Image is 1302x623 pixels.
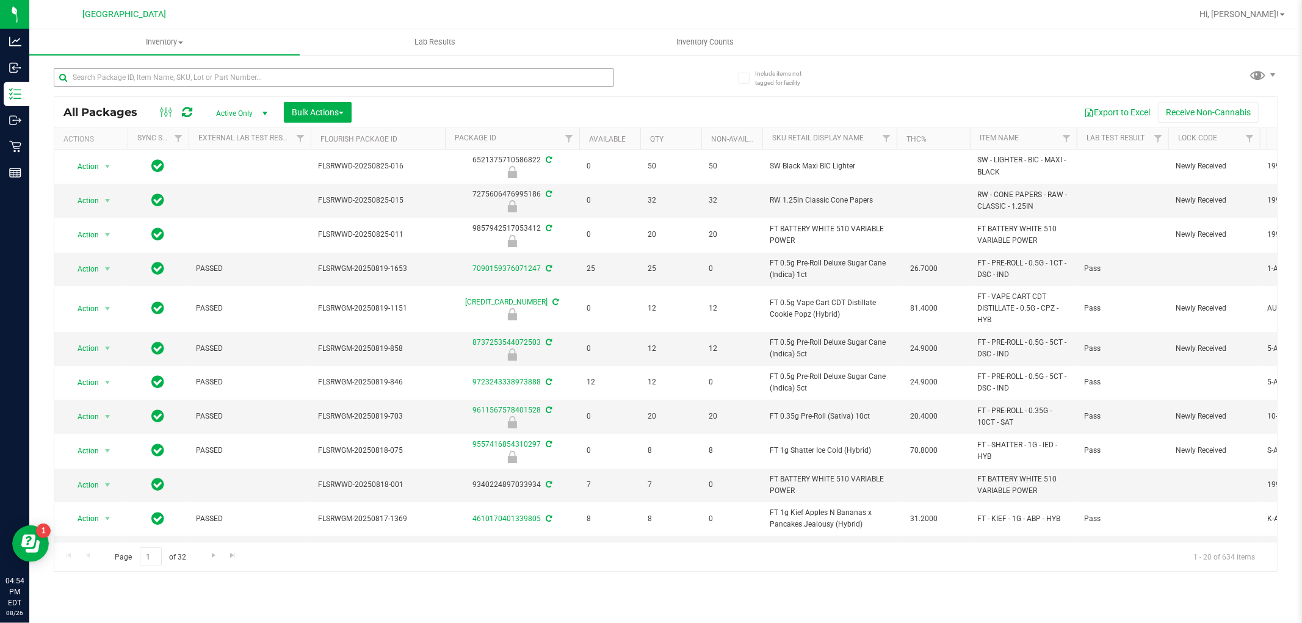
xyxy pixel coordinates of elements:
[587,411,633,422] span: 0
[904,510,944,528] span: 31.2000
[770,445,889,456] span: FT 1g Shatter Ice Cold (Hybrid)
[466,298,548,306] a: [CREDIT_CARD_NUMBER]
[544,264,552,273] span: Sync from Compliance System
[770,411,889,422] span: FT 0.35g Pre-Roll (Sativa) 10ct
[67,510,99,527] span: Action
[770,195,889,206] span: RW 1.25in Classic Cone Papers
[904,260,944,278] span: 26.7000
[9,114,21,126] inline-svg: Outbound
[100,374,115,391] span: select
[589,135,626,143] a: Available
[443,451,581,463] div: Newly Received
[772,134,864,142] a: Sku Retail Display Name
[67,300,99,317] span: Action
[1076,102,1158,123] button: Export to Excel
[443,308,581,320] div: Newly Received
[63,135,123,143] div: Actions
[9,88,21,100] inline-svg: Inventory
[443,235,581,247] div: Newly Received
[443,348,581,361] div: Newly Received
[318,229,438,240] span: FLSRWWD-20250825-011
[36,524,51,538] iframe: Resource center unread badge
[1199,9,1279,19] span: Hi, [PERSON_NAME]!
[318,376,438,388] span: FLSRWGM-20250819-846
[544,480,552,489] span: Sync from Compliance System
[152,408,165,425] span: In Sync
[1176,195,1253,206] span: Newly Received
[196,411,303,422] span: PASSED
[152,340,165,357] span: In Sync
[152,373,165,391] span: In Sync
[54,68,614,87] input: Search Package ID, Item Name, SKU, Lot or Part Number...
[977,154,1069,178] span: SW - LIGHTER - BIC - MAXI - BLACK
[168,128,189,149] a: Filter
[152,226,165,243] span: In Sync
[152,260,165,277] span: In Sync
[977,405,1069,428] span: FT - PRE-ROLL - 0.35G - 10CT - SAT
[1176,160,1253,172] span: Newly Received
[977,189,1069,212] span: RW - CONE PAPERS - RAW - CLASSIC - 1.25IN
[770,257,889,281] span: FT 0.5g Pre-Roll Deluxe Sugar Cane (Indica) 1ct
[67,442,99,459] span: Action
[648,160,694,172] span: 50
[100,226,115,243] span: select
[648,376,694,388] span: 12
[770,223,889,247] span: FT BATTERY WHITE 510 VARIABLE POWER
[709,376,755,388] span: 0
[443,416,581,428] div: Newly Received
[196,303,303,314] span: PASSED
[587,343,633,355] span: 0
[709,195,755,206] span: 32
[977,513,1069,525] span: FT - KIEF - 1G - ABP - HYB
[1084,411,1161,422] span: Pass
[770,160,889,172] span: SW Black Maxi BIC Lighter
[9,140,21,153] inline-svg: Retail
[650,135,664,143] a: Qty
[648,195,694,206] span: 32
[83,9,167,20] span: [GEOGRAPHIC_DATA]
[472,514,541,523] a: 4610170401339805
[1084,376,1161,388] span: Pass
[709,411,755,422] span: 20
[100,261,115,278] span: select
[709,229,755,240] span: 20
[587,263,633,275] span: 25
[648,513,694,525] span: 8
[196,343,303,355] span: PASSED
[770,297,889,320] span: FT 0.5g Vape Cart CDT Distillate Cookie Popz (Hybrid)
[152,192,165,209] span: In Sync
[196,376,303,388] span: PASSED
[318,343,438,355] span: FLSRWGM-20250819-858
[104,547,197,566] span: Page of 32
[587,376,633,388] span: 12
[100,510,115,527] span: select
[904,340,944,358] span: 24.9000
[587,229,633,240] span: 0
[977,541,1069,564] span: FT - VAPE CART CDT DISTILLATE - 1G - SRH - HYS
[320,135,397,143] a: Flourish Package ID
[709,343,755,355] span: 12
[318,411,438,422] span: FLSRWGM-20250819-703
[544,406,552,414] span: Sync from Compliance System
[709,479,755,491] span: 0
[709,303,755,314] span: 12
[472,338,541,347] a: 8737253544072503
[587,303,633,314] span: 0
[291,128,311,149] a: Filter
[318,445,438,456] span: FLSRWGM-20250818-075
[1084,343,1161,355] span: Pass
[977,291,1069,326] span: FT - VAPE CART CDT DISTILLATE - 0.5G - CPZ - HYB
[443,154,581,178] div: 6521375710586822
[196,513,303,525] span: PASSED
[660,37,751,48] span: Inventory Counts
[1084,445,1161,456] span: Pass
[9,35,21,48] inline-svg: Analytics
[544,338,552,347] span: Sync from Compliance System
[443,479,581,491] div: 9340224897033934
[100,340,115,357] span: select
[5,608,24,618] p: 08/26
[1176,411,1253,422] span: Newly Received
[877,128,897,149] a: Filter
[906,135,927,143] a: THC%
[292,107,344,117] span: Bulk Actions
